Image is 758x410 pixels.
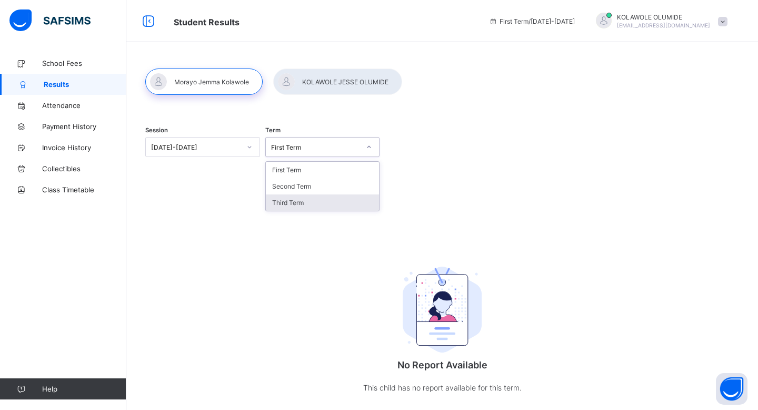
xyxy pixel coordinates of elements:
span: Term [265,126,281,134]
span: Help [42,385,126,393]
div: First Term [266,162,380,178]
span: Attendance [42,101,126,110]
div: Third Term [266,194,380,211]
span: School Fees [42,59,126,67]
span: Session [145,126,168,134]
div: KOLAWOLEOLUMIDE [585,13,733,30]
button: Open asap [716,373,747,405]
img: student.207b5acb3037b72b59086e8b1a17b1d0.svg [403,267,482,353]
span: Results [44,80,126,89]
div: Second Term [266,178,380,194]
div: First Term [271,143,361,151]
span: Class Timetable [42,186,126,194]
span: KOLAWOLE OLUMIDE [617,13,710,21]
p: This child has no report available for this term. [337,381,547,394]
span: Student Results [174,17,240,27]
p: No Report Available [337,359,547,370]
span: Invoice History [42,143,126,152]
span: [EMAIL_ADDRESS][DOMAIN_NAME] [617,22,710,28]
span: Payment History [42,122,126,131]
img: safsims [9,9,91,32]
div: [DATE]-[DATE] [151,143,241,151]
span: Collectibles [42,164,126,173]
span: session/term information [489,17,575,25]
